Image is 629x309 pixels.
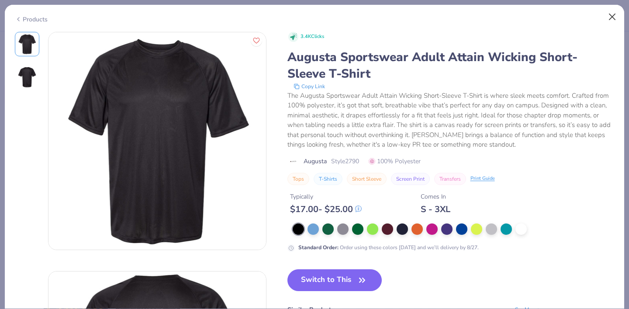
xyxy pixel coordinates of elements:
[290,204,362,215] div: $ 17.00 - $ 25.00
[287,269,382,291] button: Switch to This
[434,173,466,185] button: Transfers
[604,9,621,25] button: Close
[287,49,615,82] div: Augusta Sportswear Adult Attain Wicking Short-Sleeve T-Shirt
[48,32,266,250] img: Front
[304,157,327,166] span: Augusta
[287,158,299,165] img: brand logo
[314,173,342,185] button: T-Shirts
[298,244,339,251] strong: Standard Order :
[301,33,324,41] span: 3.4K Clicks
[17,67,38,88] img: Back
[391,173,430,185] button: Screen Print
[347,173,387,185] button: Short Sleeve
[291,82,328,91] button: copy to clipboard
[17,34,38,55] img: Front
[421,204,450,215] div: S - 3XL
[15,15,48,24] div: Products
[331,157,359,166] span: Style 2790
[369,157,421,166] span: 100% Polyester
[290,192,362,201] div: Typically
[287,173,309,185] button: Tops
[470,175,495,182] div: Print Guide
[421,192,450,201] div: Comes In
[251,35,262,46] button: Like
[298,244,479,251] div: Order using these colors [DATE] and we’ll delivery by 8/27.
[287,91,615,150] div: The Augusta Sportswear Adult Attain Wicking Short-Sleeve T-Shirt is where sleek meets comfort. Cr...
